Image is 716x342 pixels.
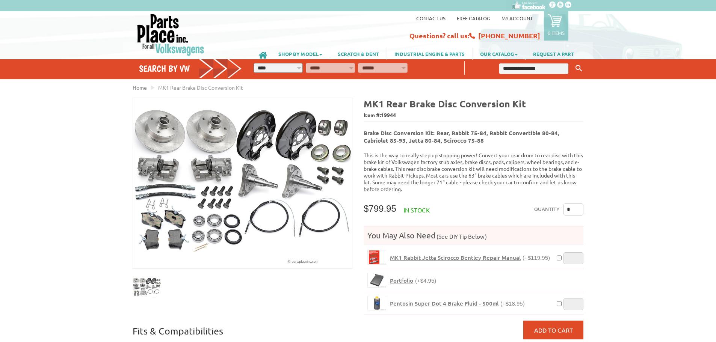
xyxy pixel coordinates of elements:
[390,277,413,284] span: Portfolio
[523,321,583,339] button: Add to Cart
[500,300,525,307] span: (+$18.95)
[133,273,161,301] img: MK1 Rear Brake Disc Conversion Kit
[416,15,446,21] a: Contact us
[368,250,386,264] img: MK1 Rabbit Jetta Scirocco Bentley Repair Manual
[367,296,386,310] a: Pentosin Super Dot 4 Brake Fluid - 500ml
[158,84,243,91] span: MK1 Rear Brake Disc Conversion Kit
[548,30,565,36] p: 0 items
[367,273,386,288] a: Portfolio
[390,300,498,307] span: Pentosin Super Dot 4 Brake Fluid - 500ml
[368,273,386,287] img: Portfolio
[534,326,573,334] span: Add to Cart
[390,300,525,307] a: Pentosin Super Dot 4 Brake Fluid - 500ml(+$18.95)
[136,13,205,56] img: Parts Place Inc!
[364,152,583,192] p: This is the way to really step up stopping power! Convert your rear drum to rear disc with this b...
[544,11,568,41] a: 0 items
[390,254,521,261] span: MK1 Rabbit Jetta Scirocco Bentley Repair Manual
[573,62,585,75] button: Keyword Search
[139,63,242,74] h4: Search by VW
[368,296,386,310] img: Pentosin Super Dot 4 Brake Fluid - 500ml
[364,98,526,110] b: MK1 Rear Brake Disc Conversion Kit
[404,206,430,214] span: In stock
[367,250,386,265] a: MK1 Rabbit Jetta Scirocco Bentley Repair Manual
[390,277,436,284] a: Portfolio(+$4.95)
[133,84,147,91] a: Home
[133,98,352,268] img: MK1 Rear Brake Disc Conversion Kit
[473,47,525,60] a: OUR CATALOG
[390,254,550,261] a: MK1 Rabbit Jetta Scirocco Bentley Repair Manual(+$119.95)
[457,15,490,21] a: Free Catalog
[330,47,387,60] a: SCRATCH & DENT
[364,110,583,121] span: Item #:
[364,129,559,144] b: Brake Disc Conversion Kit: Rear, Rabbit 75-84, Rabbit Convertible 80-84, Cabriolet 85-93, Jetta 8...
[502,15,533,21] a: My Account
[381,111,396,118] span: 19944
[523,255,550,261] span: (+$119.95)
[387,47,472,60] a: INDUSTRIAL ENGINE & PARTS
[364,230,583,240] h4: You May Also Need
[526,47,582,60] a: REQUEST A PART
[534,203,560,215] label: Quantity
[415,277,436,284] span: (+$4.95)
[435,233,487,240] span: (See DIY Tip Below)
[271,47,330,60] a: SHOP BY MODEL
[364,203,396,214] span: $799.95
